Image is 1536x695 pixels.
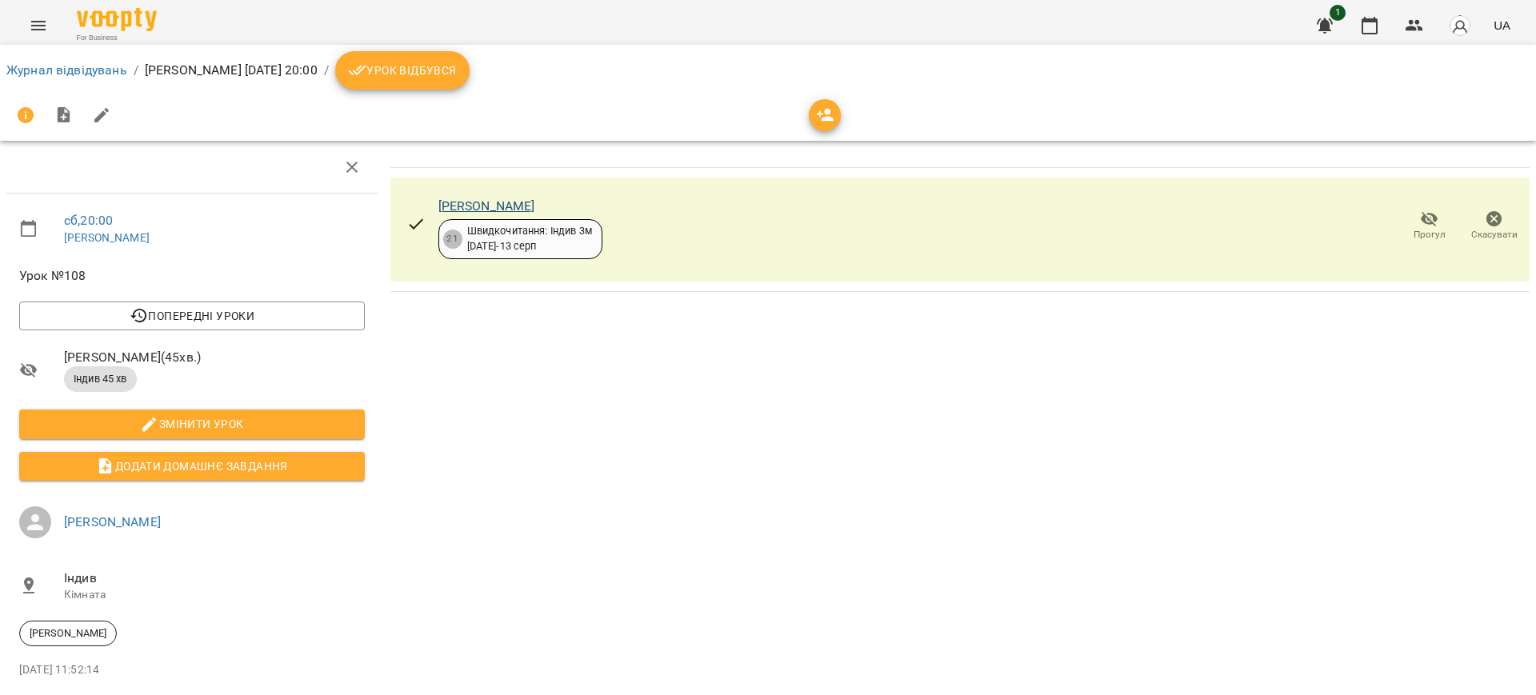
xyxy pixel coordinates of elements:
[324,61,329,80] li: /
[1397,204,1462,249] button: Прогул
[19,6,58,45] button: Menu
[64,348,365,367] span: [PERSON_NAME] ( 45 хв. )
[1414,228,1446,242] span: Прогул
[19,409,365,438] button: Змінити урок
[438,198,535,214] a: [PERSON_NAME]
[467,224,592,254] div: Швидкочитання: Індив 3м [DATE] - 13 серп
[64,231,150,244] a: [PERSON_NAME]
[19,662,365,678] p: [DATE] 11:52:14
[19,621,117,646] div: [PERSON_NAME]
[145,61,318,80] p: [PERSON_NAME] [DATE] 20:00
[77,8,157,31] img: Voopty Logo
[1462,204,1526,249] button: Скасувати
[64,213,113,228] a: сб , 20:00
[19,302,365,330] button: Попередні уроки
[1494,17,1510,34] span: UA
[64,587,365,603] p: Кімната
[77,33,157,43] span: For Business
[32,457,352,476] span: Додати домашнє завдання
[443,230,462,249] div: 21
[64,569,365,588] span: Індив
[64,514,161,529] a: [PERSON_NAME]
[1330,5,1346,21] span: 1
[335,51,470,90] button: Урок відбувся
[1471,228,1518,242] span: Скасувати
[1449,14,1471,37] img: avatar_s.png
[134,61,138,80] li: /
[1487,10,1517,40] button: UA
[20,626,116,641] span: [PERSON_NAME]
[64,372,137,386] span: Індив 45 хв
[32,414,352,433] span: Змінити урок
[348,61,457,80] span: Урок відбувся
[32,306,352,326] span: Попередні уроки
[6,62,127,78] a: Журнал відвідувань
[6,51,1530,90] nav: breadcrumb
[19,266,365,286] span: Урок №108
[19,452,365,481] button: Додати домашнє завдання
